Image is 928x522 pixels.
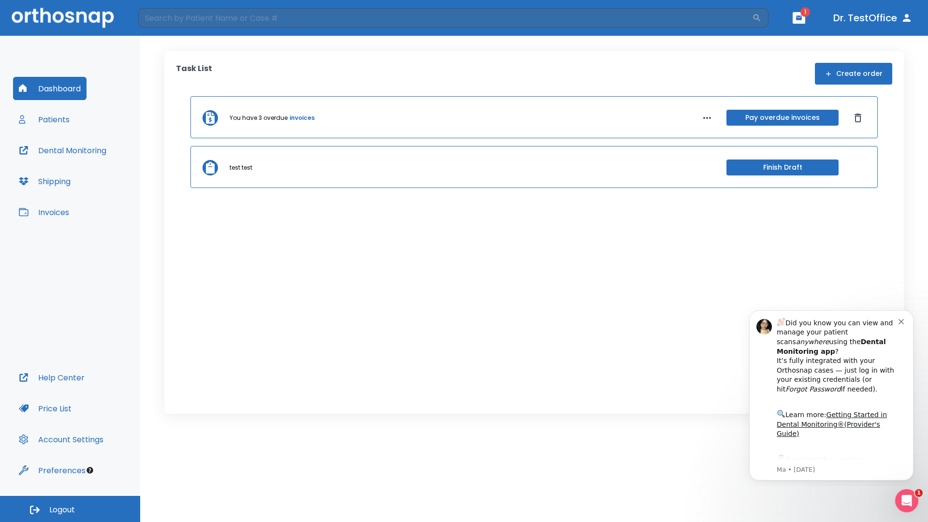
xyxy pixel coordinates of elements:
[829,9,916,27] button: Dr. TestOffice
[13,108,75,131] button: Patients
[13,428,109,451] button: Account Settings
[726,110,839,126] button: Pay overdue invoices
[176,63,212,85] p: Task List
[13,397,77,420] button: Price List
[915,489,923,497] span: 1
[13,170,76,193] button: Shipping
[800,7,810,17] span: 1
[42,154,128,172] a: App Store
[13,201,75,224] button: Invoices
[13,366,90,389] button: Help Center
[735,302,928,486] iframe: Intercom notifications message
[815,63,892,85] button: Create order
[230,163,252,172] p: test test
[138,8,752,28] input: Search by Patient Name or Case #
[726,159,839,175] button: Finish Draft
[86,466,94,475] div: Tooltip anchor
[13,139,112,162] button: Dental Monitoring
[230,114,288,122] p: You have 3 overdue
[42,164,164,173] p: Message from Ma, sent 8w ago
[49,505,75,515] span: Logout
[290,114,315,122] a: invoices
[13,459,91,482] button: Preferences
[42,152,164,201] div: Download the app: | ​ Let us know if you need help getting started!
[12,8,114,28] img: Orthosnap
[164,15,172,23] button: Dismiss notification
[850,110,866,126] button: Dismiss
[13,77,87,100] button: Dashboard
[895,489,918,512] iframe: Intercom live chat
